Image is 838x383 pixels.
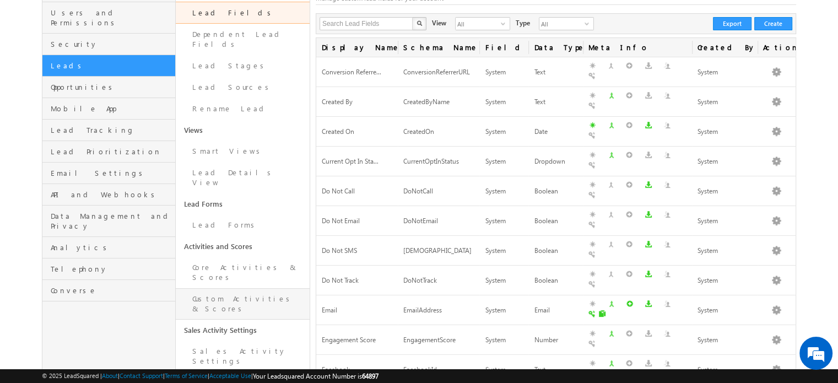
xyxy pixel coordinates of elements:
a: Sales Activity Settings [176,341,309,372]
span: Do Not Call [322,187,355,195]
a: Lead Forms [176,193,309,214]
span: Do Not SMS [322,246,357,255]
button: Export [713,17,752,30]
span: Created By [692,38,758,57]
span: Lead Tracking [51,125,172,135]
span: Converse [51,285,172,295]
span: Created By [322,98,353,106]
a: Security [42,34,175,55]
a: Activities and Scores [176,236,309,257]
a: Lead Forms [176,214,309,236]
div: Text [534,96,577,108]
a: About [102,372,118,379]
div: ConversionReferrerURL [403,67,474,78]
a: Data Management and Privacy [42,206,175,237]
div: [DEMOGRAPHIC_DATA] [403,245,474,257]
div: System [485,305,523,316]
span: Email Settings [51,168,172,178]
div: System [698,126,752,138]
div: System [485,96,523,108]
div: System [485,364,523,376]
div: System [698,156,752,168]
div: System [698,186,752,197]
span: Security [51,39,172,49]
a: Lead Stages [176,55,309,77]
span: API and Webhooks [51,190,172,199]
a: Terms of Service [165,372,208,379]
span: Display Name [316,38,398,57]
span: Lead Prioritization [51,147,172,157]
span: Email [322,306,337,314]
span: Your Leadsquared Account Number is [253,372,379,380]
div: System [698,245,752,257]
a: Converse [42,280,175,301]
div: System [698,364,752,376]
div: System [485,126,523,138]
span: All [456,18,501,30]
a: Rename Lead [176,98,309,120]
span: Telephony [51,264,172,274]
div: System [485,156,523,168]
span: Field Type [479,38,528,57]
button: Create [754,17,792,30]
span: Engagement Score [322,336,376,344]
span: Do Not Track [322,276,359,284]
span: Opportunities [51,82,172,92]
div: Date [534,126,577,138]
span: select [585,20,593,27]
div: Type [516,17,530,28]
div: DoNotEmail [403,215,474,227]
a: Telephony [42,258,175,280]
div: EngagementScore [403,335,474,346]
div: System [485,186,523,197]
div: System [698,96,752,108]
span: Mobile App [51,104,172,114]
span: 64897 [362,372,379,380]
div: System [485,67,523,78]
a: Dependent Lead Fields [176,24,309,55]
div: View [432,17,446,28]
div: Boolean [534,215,577,227]
div: Text [534,67,577,78]
a: API and Webhooks [42,184,175,206]
a: Lead Prioritization [42,141,175,163]
span: Data Type [528,38,583,57]
a: Mobile App [42,98,175,120]
div: System [698,335,752,346]
div: CurrentOptInStatus [403,156,474,168]
div: Number [534,335,577,346]
a: Lead Sources [176,77,309,98]
a: Lead Details View [176,162,309,193]
span: Leads [51,61,172,71]
a: Custom Activities & Scores [176,288,309,320]
div: System [698,215,752,227]
span: © 2025 LeadSquared | | | | | [42,371,379,381]
div: CreatedByName [403,96,474,108]
span: All [539,18,585,30]
div: System [485,215,523,227]
a: Analytics [42,237,175,258]
span: Analytics [51,242,172,252]
a: Lead Fields [176,2,309,24]
div: System [485,335,523,346]
a: Lead Tracking [42,120,175,141]
div: FacebookId [403,364,474,376]
a: Views [176,120,309,141]
div: System [698,67,752,78]
div: EmailAddress [403,305,474,316]
div: Boolean [534,275,577,287]
div: Text [534,364,577,376]
div: System [485,275,523,287]
a: Opportunities [42,77,175,98]
div: CreatedOn [403,126,474,138]
span: Do Not Email [322,217,360,225]
a: Email Settings [42,163,175,184]
a: Sales Activity Settings [176,320,309,341]
span: Conversion Referre... [322,68,381,76]
span: select [501,20,510,27]
span: Facebook [322,365,350,374]
span: Users and Permissions [51,8,172,28]
span: Meta Info [583,38,692,57]
span: Actions [758,38,796,57]
span: Current Opt In Sta... [322,157,379,165]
